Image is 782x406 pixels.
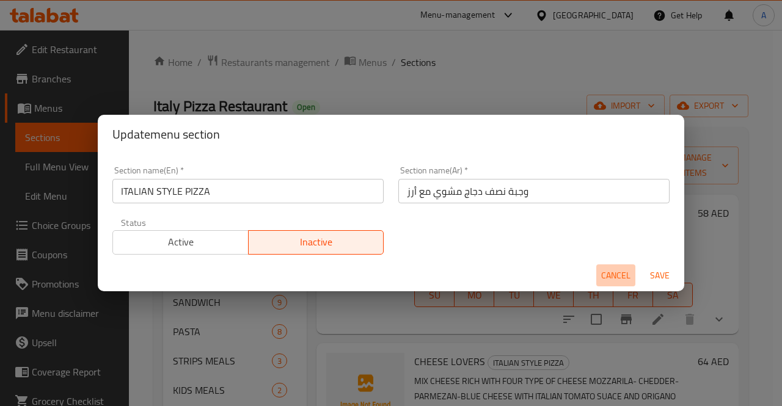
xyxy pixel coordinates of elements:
[645,268,674,283] span: Save
[112,230,249,255] button: Active
[640,264,679,287] button: Save
[596,264,635,287] button: Cancel
[398,179,670,203] input: Please enter section name(ar)
[601,268,630,283] span: Cancel
[112,179,384,203] input: Please enter section name(en)
[248,230,384,255] button: Inactive
[112,125,670,144] h2: Update menu section
[118,233,244,251] span: Active
[254,233,379,251] span: Inactive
